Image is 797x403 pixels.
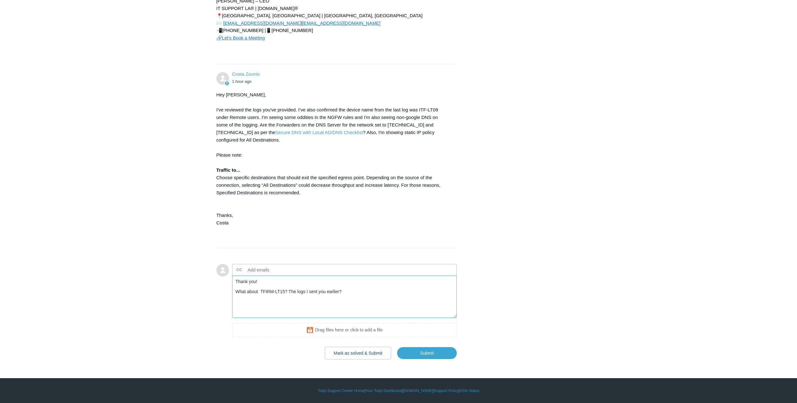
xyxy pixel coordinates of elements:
[232,276,457,318] textarea: Add your reply
[245,265,313,275] input: Add emails
[318,388,364,394] a: Todyl Support Center Home
[222,21,383,26] span: |
[216,91,451,242] div: Hey [PERSON_NAME], I've reviewed the logs you've provided. I've also confirmed the device name fr...
[216,6,298,11] span: IT SUPPORT LA® | [DOMAIN_NAME]®
[216,13,222,18] span: 📍
[232,79,252,84] time: 08/27/2025, 15:26
[236,265,242,275] label: CC
[216,28,222,33] span: 📲
[271,28,313,33] span: [PHONE_NUMBER]
[222,28,266,33] span: [PHONE_NUMBER] |
[403,388,433,394] a: [DOMAIN_NAME]
[232,71,260,77] a: Costa Zounis
[365,388,402,394] a: Your Todyl Dashboard
[434,388,458,394] a: Support Policy
[266,28,271,33] span: 📱
[216,35,222,40] span: 🔗
[460,388,479,394] a: SGN Status
[303,21,380,26] a: [EMAIL_ADDRESS][DOMAIN_NAME]
[222,13,423,18] span: [GEOGRAPHIC_DATA], [GEOGRAPHIC_DATA] | [GEOGRAPHIC_DATA], [GEOGRAPHIC_DATA]
[325,347,391,359] button: Mark as solved & Submit
[223,21,301,26] a: [EMAIL_ADDRESS][DOMAIN_NAME]
[216,35,265,40] a: 🔗Let’s Book a Meeting
[216,388,581,394] div: | | | |
[397,347,457,359] input: Submit
[275,130,363,135] a: Secure DNS with Local AD/DNS Checklist
[216,167,240,173] strong: Traffic to...
[216,21,222,26] span: ✉️
[222,35,265,40] span: Let’s Book a Meeting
